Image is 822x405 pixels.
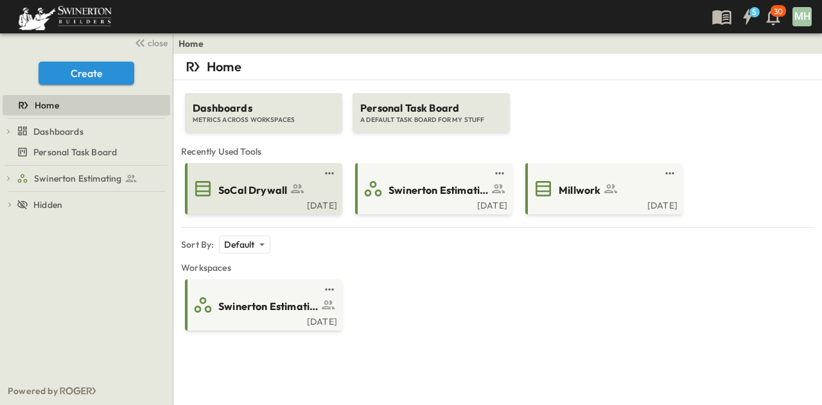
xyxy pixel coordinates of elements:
img: 6c363589ada0b36f064d841b69d3a419a338230e66bb0a533688fa5cc3e9e735.png [15,3,114,30]
a: [DATE] [358,199,507,209]
span: Home [35,99,59,112]
p: Default [224,238,254,251]
button: test [492,166,507,181]
button: test [322,166,337,181]
p: 30 [774,6,783,17]
p: Home [207,58,241,76]
span: SoCal Drywall [218,183,287,198]
a: DashboardsMETRICS ACROSS WORKSPACES [184,80,344,132]
span: Millwork [559,183,600,198]
span: Swinerton Estimating [34,172,121,185]
div: Default [219,236,270,254]
a: Swinerton Estimating [188,295,337,315]
a: [DATE] [188,315,337,325]
div: Personal Task Boardtest [3,142,170,162]
span: Dashboards [33,125,83,138]
a: Home [179,37,204,50]
button: 5 [735,5,760,28]
nav: breadcrumbs [179,37,211,50]
a: Home [3,96,168,114]
button: test [322,282,337,297]
p: Sort By: [181,238,214,251]
a: SoCal Drywall [188,178,337,199]
button: MH [791,6,813,28]
span: Swinerton Estimating [218,299,318,314]
span: Hidden [33,198,62,211]
a: Personal Task BoardA DEFAULT TASK BOARD FOR MY STUFF [351,80,511,132]
a: Swinerton Estimating [358,178,507,199]
span: Personal Task Board [33,146,117,159]
a: Millwork [528,178,678,199]
span: Workspaces [181,261,814,274]
button: test [662,166,678,181]
a: [DATE] [528,199,678,209]
span: METRICS ACROSS WORKSPACES [193,116,335,125]
a: Personal Task Board [3,143,168,161]
a: [DATE] [188,199,337,209]
a: Dashboards [17,123,168,141]
button: close [129,33,170,51]
div: Swinerton Estimatingtest [3,168,170,189]
span: Personal Task Board [360,101,502,116]
span: Swinerton Estimating [389,183,488,198]
span: close [148,37,168,49]
span: A DEFAULT TASK BOARD FOR MY STUFF [360,116,502,125]
button: Create [39,62,134,85]
div: MH [792,7,812,26]
a: Swinerton Estimating [17,169,168,187]
span: Dashboards [193,101,335,116]
h6: 5 [752,7,756,17]
span: Recently Used Tools [181,145,814,158]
